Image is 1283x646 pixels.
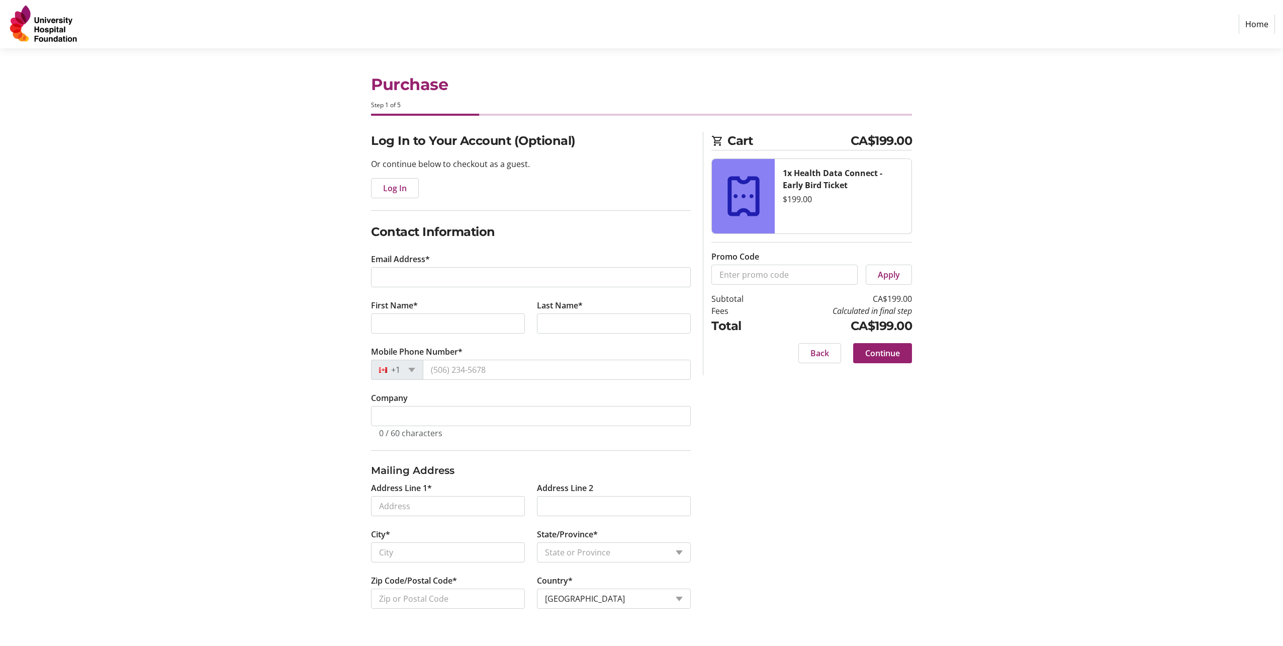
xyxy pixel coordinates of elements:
[371,482,432,494] label: Address Line 1*
[371,496,525,516] input: Address
[810,347,829,359] span: Back
[851,132,912,150] span: CA$199.00
[878,269,900,281] span: Apply
[371,542,525,562] input: City
[371,253,430,265] label: Email Address*
[371,392,408,404] label: Company
[711,251,759,263] label: Promo Code
[866,265,912,285] button: Apply
[371,299,418,311] label: First Name*
[371,132,691,150] h2: Log In to Your Account (Optional)
[371,528,390,540] label: City*
[865,347,900,359] span: Continue
[371,223,691,241] h2: Contact Information
[769,293,912,305] td: CA$199.00
[379,428,442,439] tr-character-limit: 0 / 60 characters
[783,193,903,205] div: $199.00
[537,299,583,311] label: Last Name*
[537,575,573,587] label: Country*
[371,575,457,587] label: Zip Code/Postal Code*
[711,293,769,305] td: Subtotal
[783,168,882,191] strong: 1x Health Data Connect - Early Bird Ticket
[853,343,912,363] button: Continue
[1239,15,1275,34] a: Home
[8,4,79,44] img: University Hospital Foundation's Logo
[371,463,691,478] h3: Mailing Address
[371,158,691,170] p: Or continue below to checkout as a guest.
[769,317,912,335] td: CA$199.00
[798,343,841,363] button: Back
[537,528,598,540] label: State/Province*
[727,132,851,150] span: Cart
[371,346,463,358] label: Mobile Phone Number*
[711,317,769,335] td: Total
[371,72,912,97] h1: Purchase
[371,101,912,110] div: Step 1 of 5
[423,360,691,380] input: (506) 234-5678
[383,182,407,194] span: Log In
[371,178,419,198] button: Log In
[769,305,912,317] td: Calculated in final step
[711,265,858,285] input: Enter promo code
[537,482,593,494] label: Address Line 2
[711,305,769,317] td: Fees
[371,589,525,609] input: Zip or Postal Code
